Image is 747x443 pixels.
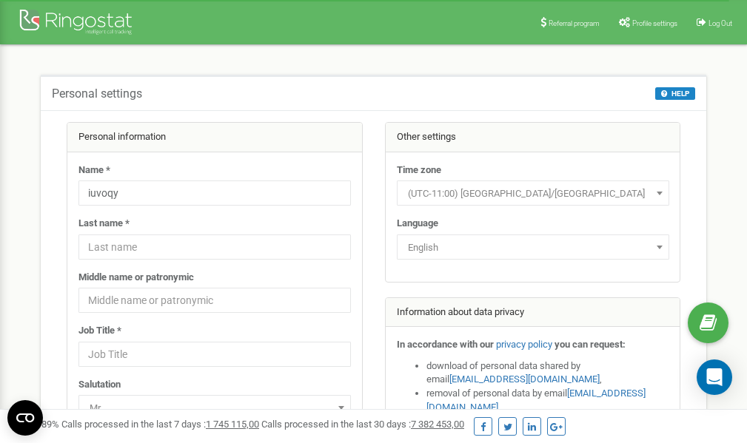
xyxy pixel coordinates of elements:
[397,339,494,350] strong: In accordance with our
[78,163,110,177] label: Name *
[655,87,695,100] button: HELP
[78,234,351,260] input: Last name
[397,234,669,260] span: English
[78,271,194,285] label: Middle name or patronymic
[411,419,464,430] u: 7 382 453,00
[84,398,346,419] span: Mr.
[555,339,626,350] strong: you can request:
[67,123,362,152] div: Personal information
[402,183,664,204] span: (UTC-11:00) Pacific/Midway
[78,180,351,206] input: Name
[78,217,130,231] label: Last name *
[632,19,677,27] span: Profile settings
[496,339,552,350] a: privacy policy
[78,324,121,338] label: Job Title *
[386,123,680,152] div: Other settings
[402,237,664,258] span: English
[52,87,142,101] h5: Personal settings
[709,19,732,27] span: Log Out
[397,180,669,206] span: (UTC-11:00) Pacific/Midway
[397,163,441,177] label: Time zone
[78,342,351,367] input: Job Title
[61,419,259,430] span: Calls processed in the last 7 days :
[397,217,438,231] label: Language
[426,359,669,387] li: download of personal data shared by email ,
[386,298,680,328] div: Information about data privacy
[206,419,259,430] u: 1 745 115,00
[78,395,351,420] span: Mr.
[449,373,600,385] a: [EMAIL_ADDRESS][DOMAIN_NAME]
[7,400,43,436] button: Open CMP widget
[697,359,732,395] div: Open Intercom Messenger
[78,378,121,392] label: Salutation
[549,19,600,27] span: Referral program
[261,419,464,430] span: Calls processed in the last 30 days :
[78,288,351,313] input: Middle name or patronymic
[426,387,669,414] li: removal of personal data by email ,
